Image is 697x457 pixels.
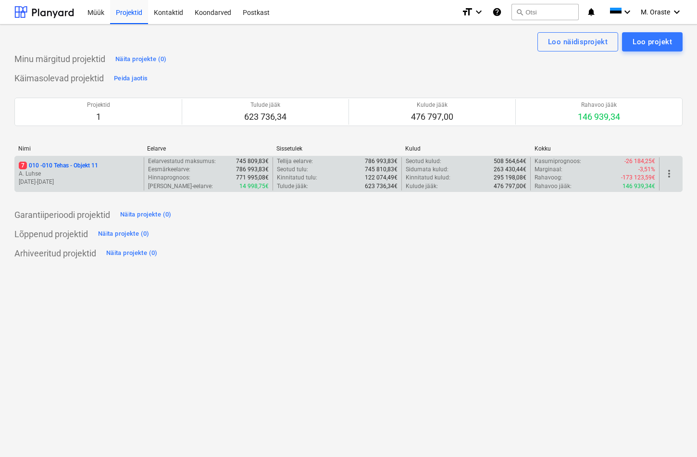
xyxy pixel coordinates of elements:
[14,53,105,65] p: Minu märgitud projektid
[622,32,683,51] button: Loo projekt
[19,162,98,170] p: 010 - 010 Tehas - Objekt 11
[365,174,398,182] p: 122 074,49€
[624,157,655,165] p: -26 184,25€
[473,6,485,18] i: keyboard_arrow_down
[236,174,269,182] p: 771 995,08€
[113,51,169,67] button: Näita projekte (0)
[411,111,453,123] p: 476 797,00
[671,6,683,18] i: keyboard_arrow_down
[115,54,167,65] div: Näita projekte (0)
[14,73,104,84] p: Käimasolevad projektid
[87,111,110,123] p: 1
[494,182,526,190] p: 476 797,00€
[638,165,655,174] p: -3,51%
[96,227,152,242] button: Näita projekte (0)
[239,182,269,190] p: 14 998,75€
[106,248,158,259] div: Näita projekte (0)
[406,165,448,174] p: Sidumata kulud :
[365,165,398,174] p: 745 810,83€
[535,145,656,152] div: Kokku
[578,111,620,123] p: 146 939,34
[405,145,526,152] div: Kulud
[277,174,317,182] p: Kinnitatud tulu :
[277,157,313,165] p: Tellija eelarve :
[548,36,608,48] div: Loo näidisprojekt
[621,174,655,182] p: -173 123,59€
[244,111,286,123] p: 623 736,34
[535,165,562,174] p: Marginaal :
[535,182,572,190] p: Rahavoo jääk :
[19,178,140,186] p: [DATE] - [DATE]
[18,145,139,152] div: Nimi
[535,174,562,182] p: Rahavoog :
[365,157,398,165] p: 786 993,83€
[406,157,441,165] p: Seotud kulud :
[236,165,269,174] p: 786 993,83€
[98,228,149,240] div: Näita projekte (0)
[19,162,27,169] span: 7
[633,36,672,48] div: Loo projekt
[236,157,269,165] p: 745 809,83€
[622,6,633,18] i: keyboard_arrow_down
[461,6,473,18] i: format_size
[14,248,96,259] p: Arhiveeritud projektid
[277,165,308,174] p: Seotud tulu :
[622,182,655,190] p: 146 939,34€
[365,182,398,190] p: 623 736,34€
[494,165,526,174] p: 263 430,44€
[494,157,526,165] p: 508 564,64€
[663,168,675,179] span: more_vert
[112,71,150,86] button: Peida jaotis
[578,101,620,109] p: Rahavoo jääk
[516,8,523,16] span: search
[148,182,213,190] p: [PERSON_NAME]-eelarve :
[19,170,140,178] p: A. Luhse
[14,228,88,240] p: Lõppenud projektid
[511,4,579,20] button: Otsi
[147,145,268,152] div: Eelarve
[114,73,148,84] div: Peida jaotis
[276,145,398,152] div: Sissetulek
[19,162,140,186] div: 7010 -010 Tehas - Objekt 11A. Luhse[DATE]-[DATE]
[411,101,453,109] p: Kulude jääk
[120,209,172,220] div: Näita projekte (0)
[277,182,308,190] p: Tulude jääk :
[104,246,160,261] button: Näita projekte (0)
[148,174,190,182] p: Hinnaprognoos :
[641,8,670,16] span: M. Oraste
[87,101,110,109] p: Projektid
[537,32,618,51] button: Loo näidisprojekt
[492,6,502,18] i: Abikeskus
[118,207,174,223] button: Näita projekte (0)
[535,157,581,165] p: Kasumiprognoos :
[406,174,450,182] p: Kinnitatud kulud :
[586,6,596,18] i: notifications
[148,165,190,174] p: Eesmärkeelarve :
[148,157,216,165] p: Eelarvestatud maksumus :
[406,182,438,190] p: Kulude jääk :
[14,209,110,221] p: Garantiiperioodi projektid
[494,174,526,182] p: 295 198,08€
[244,101,286,109] p: Tulude jääk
